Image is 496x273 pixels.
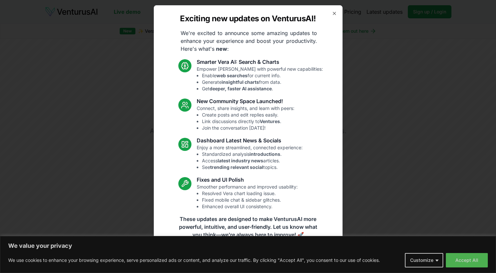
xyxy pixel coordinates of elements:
[202,151,303,157] li: Standardized analysis .
[180,13,316,24] h2: Exciting new updates on VenturusAI!
[249,151,280,157] strong: introductions
[222,79,259,85] strong: insightful charts
[197,184,298,210] p: Smoother performance and improved usability:
[210,164,263,170] strong: trending relevant social
[197,58,323,66] h3: Smarter Vera AI: Search & Charts
[202,190,298,197] li: Resolved Vera chart loading issue.
[202,85,323,92] li: Get .
[202,72,323,79] li: Enable for current info.
[202,157,303,164] li: Access articles.
[216,73,248,78] strong: web searches
[218,158,263,163] strong: latest industry news
[197,176,298,184] h3: Fixes and UI Polish
[199,246,297,260] a: Read the full announcement on our blog!
[202,164,303,171] li: See topics.
[197,144,303,171] p: Enjoy a more streamlined, connected experience:
[260,118,280,124] strong: Ventures
[175,29,322,53] p: We're excited to announce some amazing updates to enhance your experience and boost your producti...
[197,105,294,131] p: Connect, share insights, and learn with peers:
[202,203,298,210] li: Enhanced overall UI consistency.
[202,125,294,131] li: Join the conversation [DATE]!
[216,45,227,52] strong: new
[197,66,323,92] p: Empower [PERSON_NAME] with powerful new capabilities:
[197,136,303,144] h3: Dashboard Latest News & Socials
[202,197,298,203] li: Fixed mobile chat & sidebar glitches.
[209,86,272,91] strong: deeper, faster AI assistance
[202,112,294,118] li: Create posts and edit replies easily.
[175,215,322,239] p: These updates are designed to make VenturusAI more powerful, intuitive, and user-friendly. Let us...
[202,118,294,125] li: Link discussions directly to .
[202,79,323,85] li: Generate from data.
[197,97,294,105] h3: New Community Space Launched!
